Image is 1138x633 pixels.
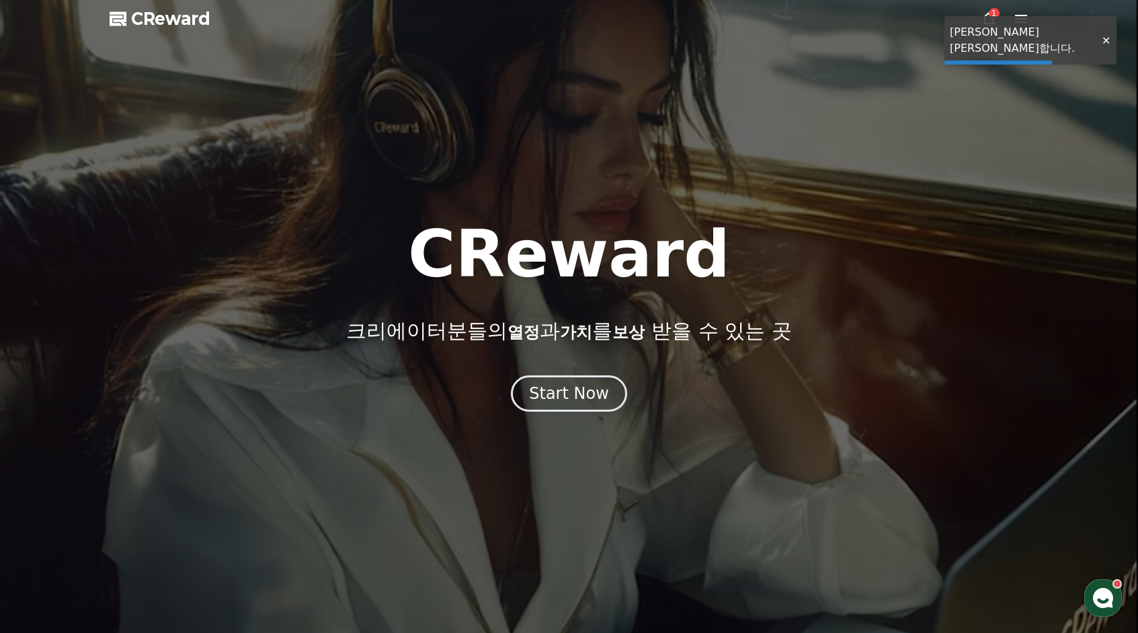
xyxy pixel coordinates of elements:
a: Start Now [511,389,627,402]
span: 열정 [507,323,540,342]
a: 1 [981,11,997,27]
span: 가치 [560,323,592,342]
a: CReward [110,8,210,30]
div: 1 [989,8,1000,19]
span: 보상 [612,323,645,342]
p: 크리에이터분들의 과 를 받을 수 있는 곳 [346,319,791,343]
button: Start Now [511,375,627,412]
span: CReward [131,8,210,30]
h1: CReward [408,222,730,287]
div: Start Now [529,383,609,404]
